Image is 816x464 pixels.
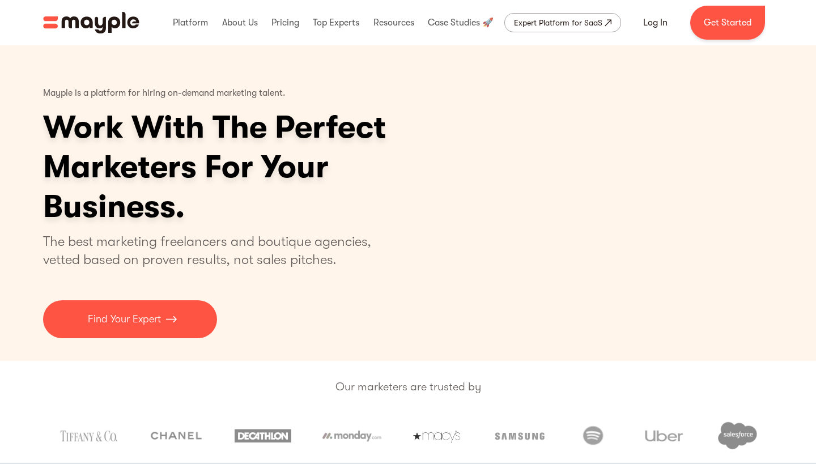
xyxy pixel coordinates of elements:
a: Get Started [690,6,765,40]
div: Expert Platform for SaaS [514,16,602,29]
a: home [43,12,139,33]
div: Pricing [269,5,302,41]
img: Mayple logo [43,12,139,33]
div: About Us [219,5,261,41]
a: Expert Platform for SaaS [504,13,621,32]
a: Log In [630,9,681,36]
div: Top Experts [310,5,362,41]
a: Find Your Expert [43,300,217,338]
p: The best marketing freelancers and boutique agencies, vetted based on proven results, not sales p... [43,232,385,269]
div: Resources [371,5,417,41]
p: Find Your Expert [88,312,161,327]
div: carousel [419,45,773,361]
h1: Work With The Perfect Marketers For Your Business. [43,108,474,227]
div: Platform [170,5,211,41]
p: Mayple is a platform for hiring on-demand marketing talent. [43,79,286,108]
